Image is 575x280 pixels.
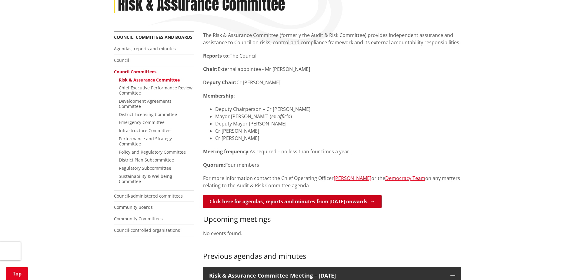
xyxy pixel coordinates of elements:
a: Council Committees [114,69,156,75]
a: Top [6,267,28,280]
a: Agendas, reports and minutes [114,46,176,52]
h3: Risk & Assurance Committee Meeting – [DATE] [209,273,444,279]
p: Four members [203,161,461,168]
a: Chief Executive Performance Review Committee [119,85,192,96]
strong: Quorum: [203,162,225,168]
p: Cr [PERSON_NAME] [203,79,461,86]
h3: Previous agendas and minutes [203,243,461,261]
p: External appointee - Mr [PERSON_NAME] [203,65,461,73]
li: Cr [PERSON_NAME] [215,135,461,142]
a: Council, committees and boards [114,34,192,40]
a: Development Agreements Committee [119,98,172,109]
a: Democracy Team [385,175,425,182]
h3: Upcoming meetings [203,215,461,224]
strong: Deputy Chair: [203,79,236,86]
em: ex officio [271,113,290,120]
a: District Plan Subcommittee [119,157,174,163]
li: Deputy Mayor [PERSON_NAME] [215,120,461,127]
p: The Council [203,52,461,59]
li: Mayor [PERSON_NAME] ( ) [215,113,461,120]
a: [PERSON_NAME] [334,175,371,182]
a: Emergency Committee [119,119,165,125]
p: The Risk & Assurance Committee (formerly the Audit & Risk Committee) provides independent assuran... [203,32,461,46]
li: Cr [PERSON_NAME] [215,127,461,135]
a: Sustainability & Wellbeing Committee [119,173,172,184]
a: Community Boards [114,204,153,210]
strong: Reports to: [203,52,230,59]
p: For more information contact the Chief Operating Officer or the on any matters relating to the Au... [203,175,461,189]
a: Risk & Assurance Committee [119,77,180,83]
p: No events found. [203,230,461,237]
a: Policy and Regulatory Committee [119,149,186,155]
a: Community Committees [114,216,163,222]
a: Click here for agendas, reports and minutes from [DATE] onwards [203,195,382,208]
a: Council [114,57,129,63]
strong: Chair: [203,66,218,72]
a: Performance and Strategy Committee [119,136,172,147]
li: Deputy Chairperson – Cr [PERSON_NAME] [215,105,461,113]
a: Infrastructure Committee [119,128,171,133]
strong: Meeting frequency: [203,148,250,155]
strong: Membership: [203,92,235,99]
a: Council-administered committees [114,193,183,199]
a: Council-controlled organisations [114,227,180,233]
iframe: Messenger Launcher [547,255,569,276]
p: As required – no less than four times a year. [203,148,461,155]
a: District Licensing Committee [119,112,177,117]
a: Regulatory Subcommittee [119,165,171,171]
